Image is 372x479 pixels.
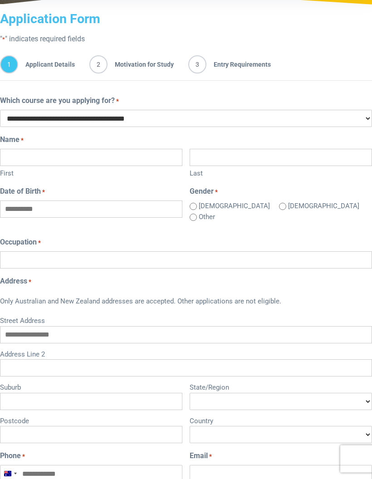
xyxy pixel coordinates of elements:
[190,451,212,462] label: Email
[199,201,270,212] label: [DEMOGRAPHIC_DATA]
[190,414,372,427] label: Country
[190,381,372,393] label: State/Region
[190,166,372,179] label: Last
[89,56,108,74] span: 2
[288,201,359,212] label: [DEMOGRAPHIC_DATA]
[190,186,372,197] legend: Gender
[206,56,271,74] span: Entry Requirements
[18,56,75,74] span: Applicant Details
[108,56,174,74] span: Motivation for Study
[199,212,215,223] label: Other
[188,56,206,74] span: 3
